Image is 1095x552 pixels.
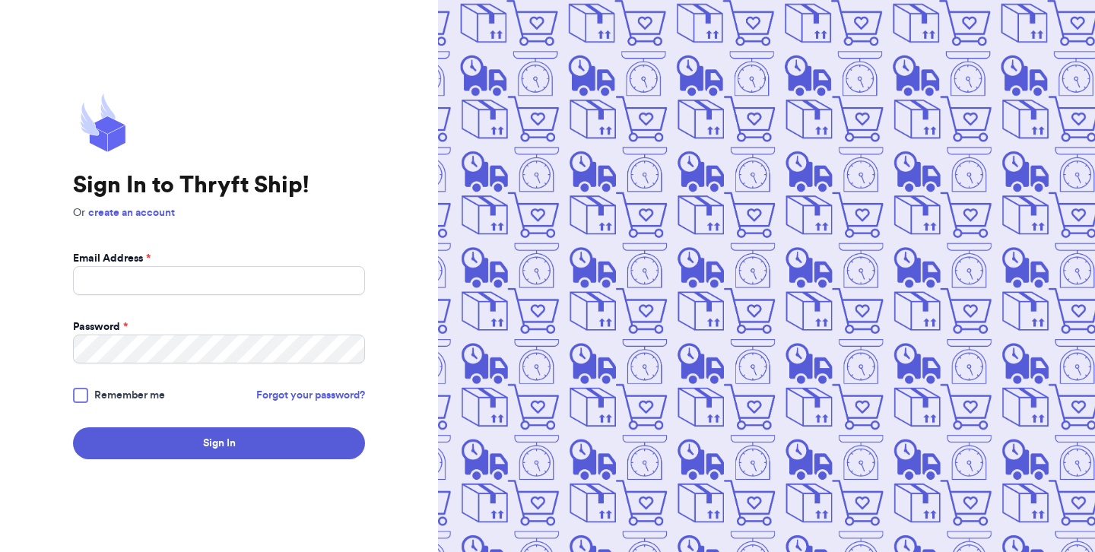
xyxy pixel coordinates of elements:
label: Email Address [73,251,151,266]
button: Sign In [73,427,365,459]
label: Password [73,319,128,335]
h1: Sign In to Thryft Ship! [73,172,365,199]
p: Or [73,205,365,220]
a: Forgot your password? [256,388,365,403]
span: Remember me [94,388,165,403]
a: create an account [88,208,175,218]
